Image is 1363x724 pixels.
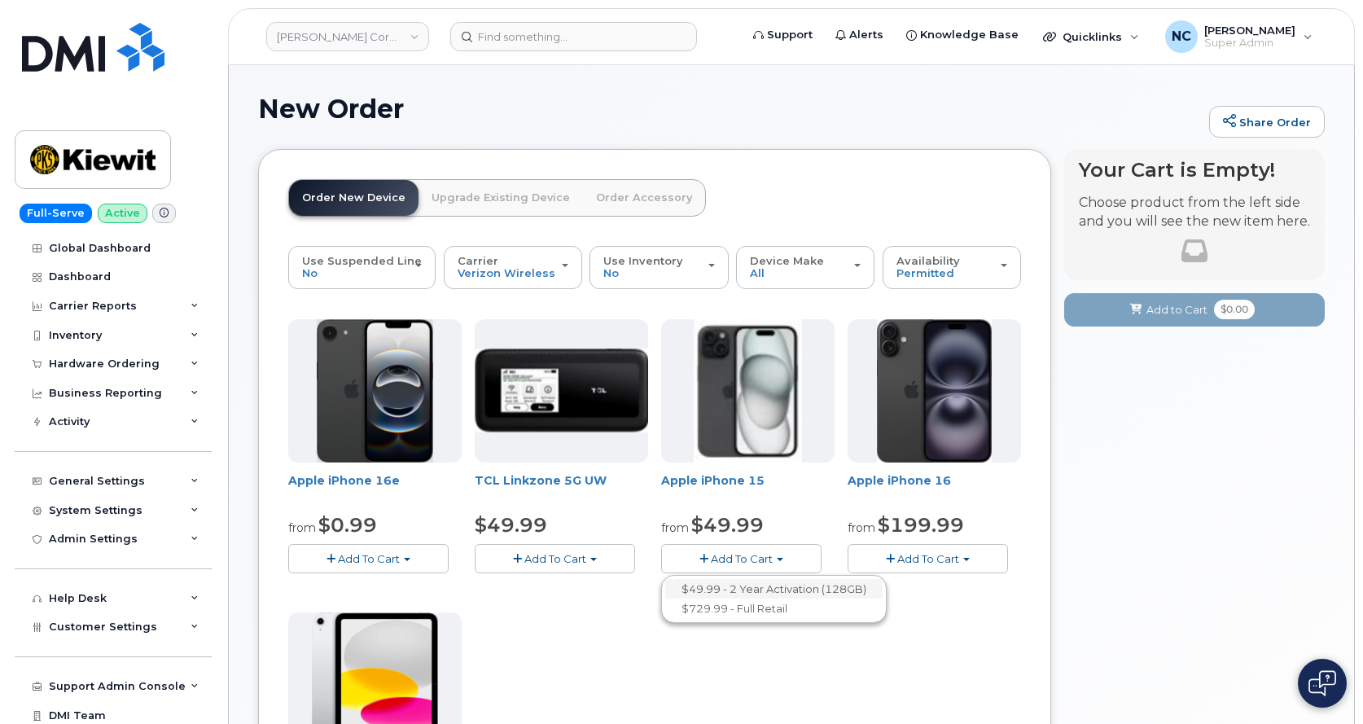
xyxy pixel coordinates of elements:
[475,513,547,537] span: $49.99
[458,254,498,267] span: Carrier
[848,473,951,488] a: Apple iPhone 16
[848,472,1021,505] div: Apple iPhone 16
[1064,293,1325,327] button: Add to Cart $0.00
[711,552,773,565] span: Add To Cart
[665,599,883,619] a: $729.99 - Full Retail
[288,472,462,505] div: Apple iPhone 16e
[288,246,436,288] button: Use Suspended Line No
[289,180,419,216] a: Order New Device
[661,544,822,573] button: Add To Cart
[897,552,959,565] span: Add To Cart
[1214,300,1255,319] span: $0.00
[848,520,875,535] small: from
[288,520,316,535] small: from
[475,349,648,432] img: linkzone5g.png
[288,473,400,488] a: Apple iPhone 16e
[317,319,434,463] img: iphone16e.png
[338,552,400,565] span: Add To Cart
[896,254,960,267] span: Availability
[603,254,683,267] span: Use Inventory
[419,180,583,216] a: Upgrade Existing Device
[475,472,648,505] div: TCL Linkzone 5G UW
[896,266,954,279] span: Permitted
[877,319,992,463] img: iphone_16_plus.png
[878,513,964,537] span: $199.99
[661,472,835,505] div: Apple iPhone 15
[589,246,728,288] button: Use Inventory No
[458,266,555,279] span: Verizon Wireless
[475,473,607,488] a: TCL Linkzone 5G UW
[750,254,824,267] span: Device Make
[1308,670,1336,696] img: Open chat
[583,180,705,216] a: Order Accessory
[524,552,586,565] span: Add To Cart
[883,246,1021,288] button: Availability Permitted
[475,544,635,573] button: Add To Cart
[691,513,764,537] span: $49.99
[694,319,802,463] img: iphone15.jpg
[848,544,1008,573] button: Add To Cart
[1209,106,1325,138] a: Share Order
[750,266,765,279] span: All
[318,513,377,537] span: $0.99
[661,520,689,535] small: from
[302,254,422,267] span: Use Suspended Line
[661,473,765,488] a: Apple iPhone 15
[1079,159,1310,181] h4: Your Cart is Empty!
[302,266,318,279] span: No
[603,266,619,279] span: No
[1146,302,1207,318] span: Add to Cart
[736,246,874,288] button: Device Make All
[288,544,449,573] button: Add To Cart
[444,246,582,288] button: Carrier Verizon Wireless
[665,579,883,599] a: $49.99 - 2 Year Activation (128GB)
[1079,194,1310,231] p: Choose product from the left side and you will see the new item here.
[258,94,1201,123] h1: New Order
